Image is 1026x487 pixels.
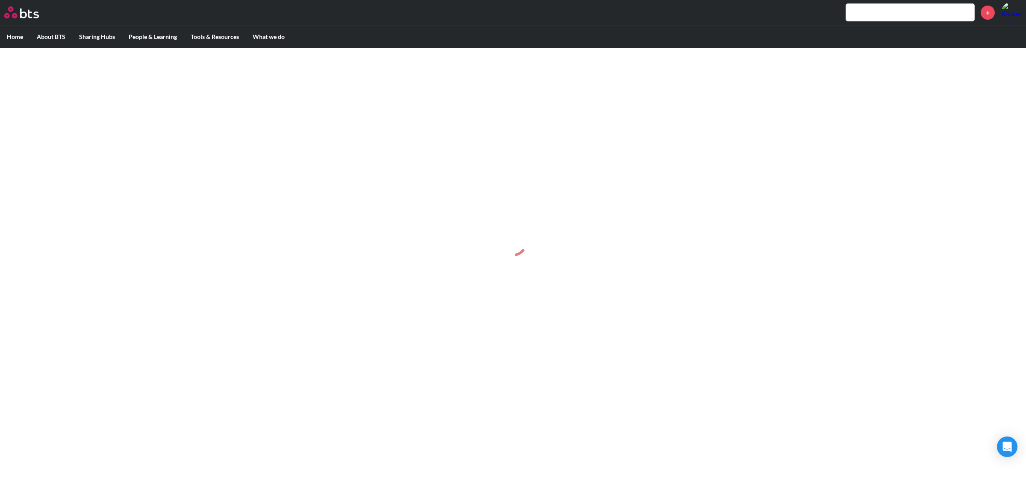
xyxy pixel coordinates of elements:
[122,26,184,48] label: People & Learning
[981,6,995,20] a: +
[72,26,122,48] label: Sharing Hubs
[997,437,1017,457] div: Open Intercom Messenger
[184,26,246,48] label: Tools & Resources
[246,26,292,48] label: What we do
[4,6,55,18] a: Go home
[1001,2,1022,23] img: Kirsten See
[1001,2,1022,23] a: Profile
[30,26,72,48] label: About BTS
[4,6,39,18] img: BTS Logo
